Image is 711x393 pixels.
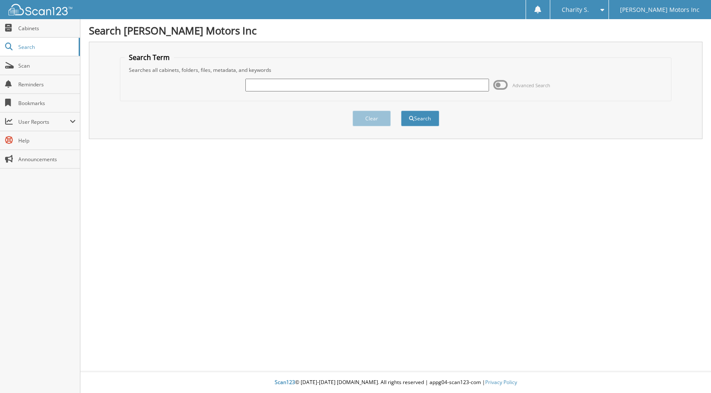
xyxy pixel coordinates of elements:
div: © [DATE]-[DATE] [DOMAIN_NAME]. All rights reserved | appg04-scan123-com | [80,372,711,393]
div: Searches all cabinets, folders, files, metadata, and keywords [125,66,667,74]
span: Scan123 [275,379,295,386]
span: Announcements [18,156,76,163]
legend: Search Term [125,53,174,62]
span: Reminders [18,81,76,88]
iframe: Chat Widget [668,352,711,393]
h1: Search [PERSON_NAME] Motors Inc [89,23,702,37]
span: Advanced Search [512,82,550,88]
span: [PERSON_NAME] Motors Inc [620,7,700,12]
button: Search [401,111,439,126]
img: scan123-logo-white.svg [9,4,72,15]
span: Search [18,43,74,51]
span: Charity S. [562,7,589,12]
a: Privacy Policy [485,379,517,386]
span: Cabinets [18,25,76,32]
button: Clear [353,111,391,126]
span: Scan [18,62,76,69]
span: User Reports [18,118,70,125]
span: Bookmarks [18,100,76,107]
span: Help [18,137,76,144]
